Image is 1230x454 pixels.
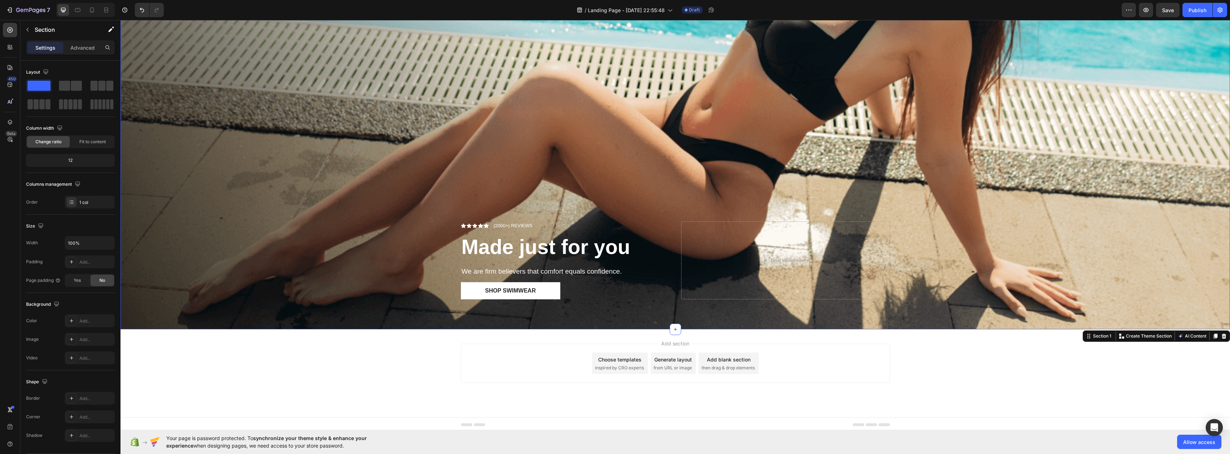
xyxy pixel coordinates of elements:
[65,236,114,249] input: Auto
[1005,313,1051,319] p: Create Theme Section
[26,221,45,231] div: Size
[79,355,113,361] div: Add...
[26,432,43,439] div: Shadow
[1177,435,1221,449] button: Allow access
[474,345,523,351] span: inspired by CRO experts
[1182,3,1212,17] button: Publish
[533,345,571,351] span: from URL or image
[588,6,665,14] span: Landing Page - [DATE] 22:55:48
[341,247,548,256] p: We are firm believers that comfort equals confidence.
[585,6,586,14] span: /
[650,238,688,243] div: Drop element here
[971,313,992,319] div: Section 1
[28,155,113,165] div: 12
[1189,6,1206,14] div: Publish
[26,377,49,387] div: Shape
[26,336,39,343] div: Image
[1206,419,1223,436] div: Open Intercom Messenger
[26,395,40,401] div: Border
[26,180,82,189] div: Columns management
[70,44,95,51] p: Advanced
[1056,312,1087,320] button: AI Content
[689,7,700,13] span: Draft
[26,124,64,133] div: Column width
[3,3,53,17] button: 7
[79,395,113,402] div: Add...
[373,202,412,209] p: (2000+) REVIEWS
[365,266,415,275] div: Shop Swimwear
[26,414,40,420] div: Corner
[26,300,61,309] div: Background
[7,76,17,82] div: 450
[5,131,17,136] div: Beta
[166,435,367,449] span: synchronize your theme style & enhance your experience
[534,336,571,343] div: Generate layout
[478,336,521,343] div: Choose templates
[74,277,81,284] span: Yes
[35,139,62,145] span: Change ratio
[79,139,106,145] span: Fit to content
[135,3,164,17] div: Undo/Redo
[47,6,50,14] p: 7
[79,259,113,265] div: Add...
[35,44,55,51] p: Settings
[26,199,38,205] div: Order
[1183,438,1215,446] span: Allow access
[79,199,113,206] div: 1 col
[79,318,113,324] div: Add...
[120,20,1230,430] iframe: To enrich screen reader interactions, please activate Accessibility in Grammarly extension settings
[26,277,61,284] div: Page padding
[79,414,113,420] div: Add...
[79,433,113,439] div: Add...
[1156,3,1180,17] button: Save
[1162,7,1174,13] span: Save
[340,262,440,279] button: Shop Swimwear
[26,355,38,361] div: Video
[166,434,395,449] span: Your page is password protected. To when designing pages, we need access to your store password.
[99,277,105,284] span: No
[26,240,38,246] div: Width
[26,259,43,265] div: Padding
[581,345,634,351] span: then drag & drop elements
[586,336,630,343] div: Add blank section
[26,318,37,324] div: Color
[538,320,572,327] span: Add section
[79,336,113,343] div: Add...
[26,68,50,77] div: Layout
[35,25,93,34] p: Section
[341,215,510,238] strong: Made just for you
